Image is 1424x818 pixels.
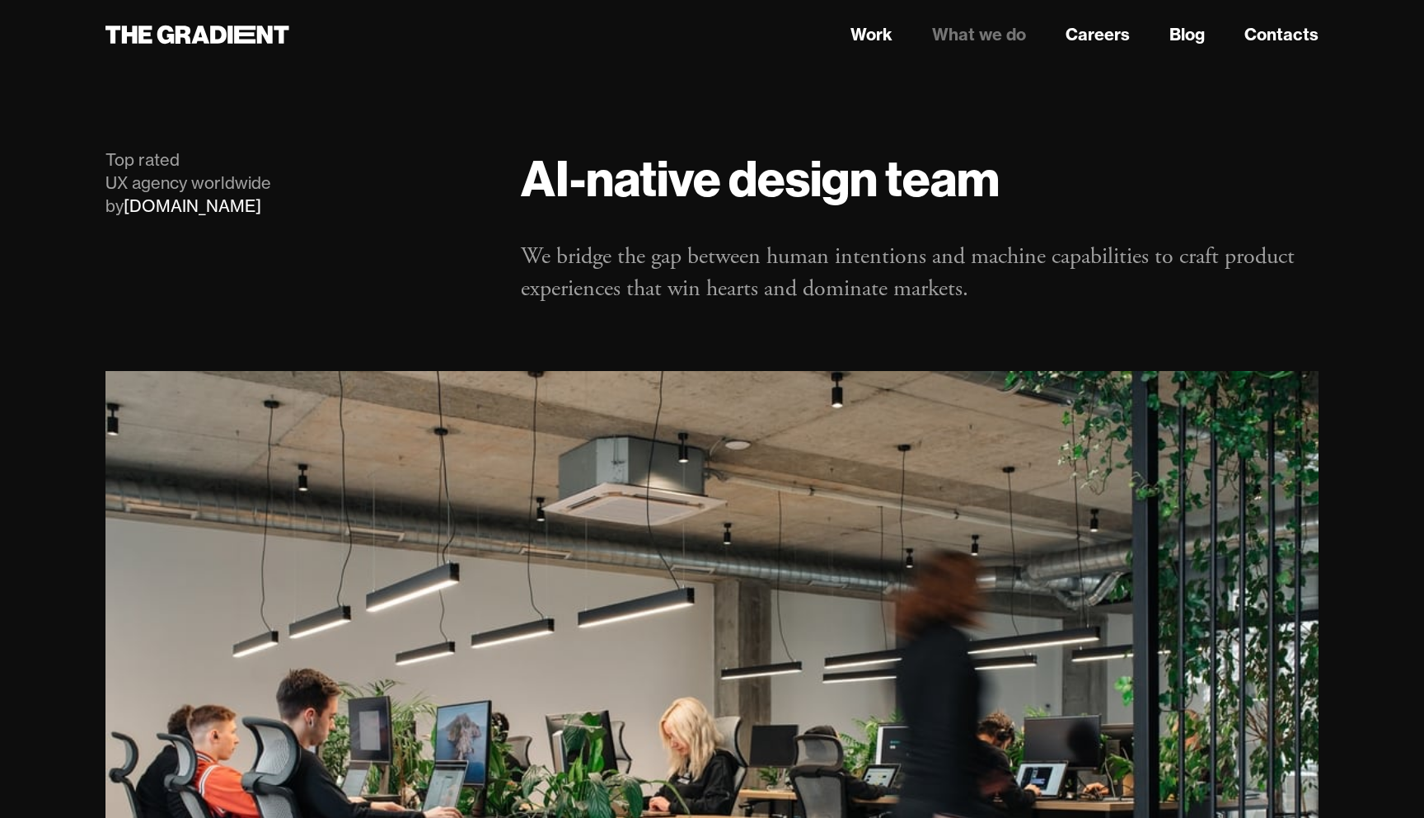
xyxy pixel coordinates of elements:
[105,148,488,218] div: Top rated UX agency worldwide by
[521,148,1319,208] h1: AI-native design team
[521,241,1319,305] p: We bridge the gap between human intentions and machine capabilities to craft product experiences ...
[850,22,892,47] a: Work
[1066,22,1130,47] a: Careers
[932,22,1026,47] a: What we do
[1169,22,1205,47] a: Blog
[1244,22,1319,47] a: Contacts
[124,195,261,216] a: [DOMAIN_NAME]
